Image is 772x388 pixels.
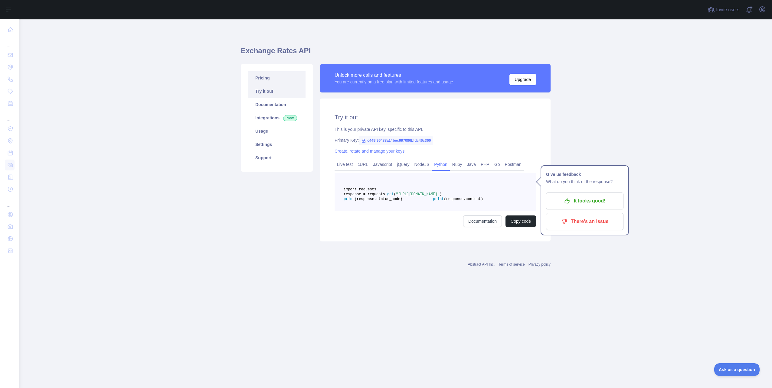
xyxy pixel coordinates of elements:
[344,187,376,192] span: import requests
[335,149,404,154] a: Create, rotate and manage your keys
[344,197,355,201] span: print
[248,124,306,138] a: Usage
[478,160,492,169] a: PHP
[248,111,306,124] a: Integrations New
[335,72,453,79] div: Unlock more calls and features
[344,192,387,196] span: response = requests.
[433,197,444,201] span: print
[396,192,440,196] span: "[URL][DOMAIN_NAME]"
[440,192,442,196] span: )
[335,126,536,132] div: This is your private API key, specific to this API.
[463,215,502,227] a: Documentation
[5,36,15,48] div: ...
[5,110,15,122] div: ...
[432,160,450,169] a: Python
[248,98,306,111] a: Documentation
[355,197,402,201] span: (response.status_code)
[498,262,525,267] a: Terms of service
[387,192,394,196] span: get
[444,197,483,201] span: (response.content)
[528,262,551,267] a: Privacy policy
[394,160,412,169] a: jQuery
[450,160,465,169] a: Ruby
[241,46,551,60] h1: Exchange Rates API
[355,160,371,169] a: cURL
[248,71,306,85] a: Pricing
[283,115,297,121] span: New
[546,171,623,178] h1: Give us feedback
[714,363,760,376] iframe: Toggle Customer Support
[248,85,306,98] a: Try it out
[706,5,741,15] button: Invite users
[248,138,306,151] a: Settings
[248,151,306,164] a: Support
[412,160,432,169] a: NodeJS
[335,137,536,143] div: Primary Key:
[335,79,453,85] div: You are currently on a free plan with limited features and usage
[335,160,355,169] a: Live test
[371,160,394,169] a: Javascript
[335,113,536,121] h2: Try it out
[502,160,524,169] a: Postman
[468,262,495,267] a: Abstract API Inc.
[509,74,536,85] button: Upgrade
[505,215,536,227] button: Copy code
[5,196,15,208] div: ...
[492,160,502,169] a: Go
[716,6,739,13] span: Invite users
[394,192,396,196] span: (
[465,160,479,169] a: Java
[359,136,433,145] span: c449f96488a14bec997086bfdc46c360
[546,178,623,185] p: What do you think of the response?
